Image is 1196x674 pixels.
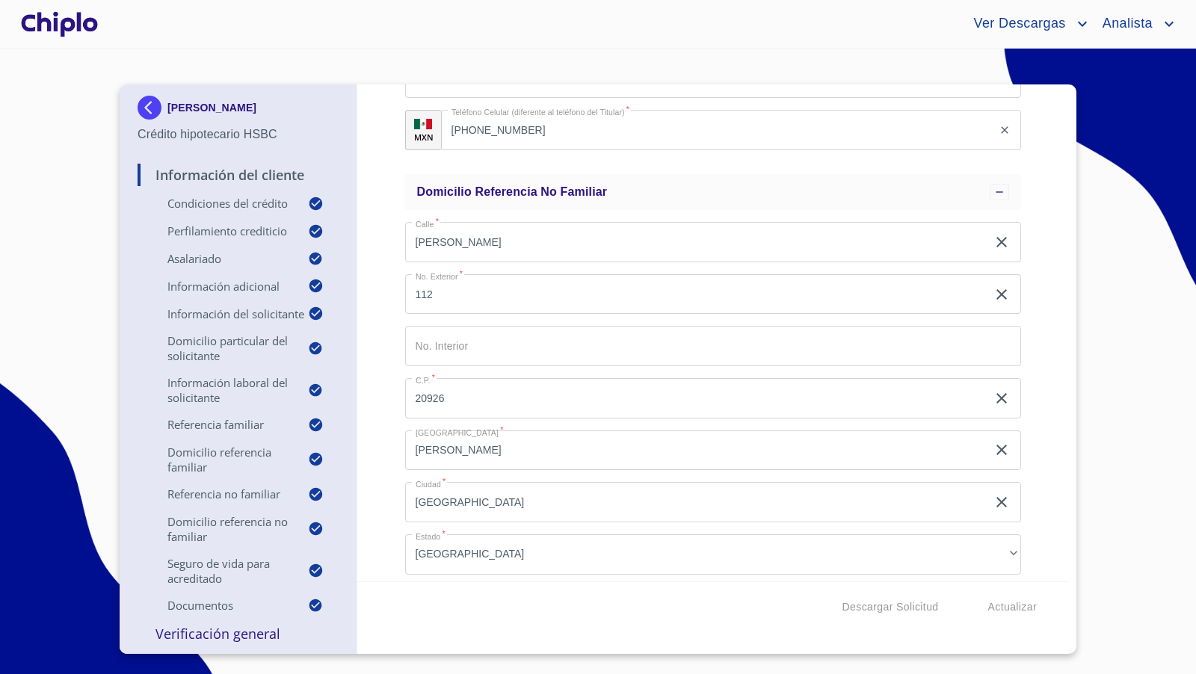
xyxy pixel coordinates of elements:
p: Crédito hipotecario HSBC [138,126,339,143]
p: Condiciones del Crédito [138,196,308,211]
p: Referencia No Familiar [138,486,308,501]
p: Información del Cliente [138,166,339,184]
button: clear input [993,441,1011,459]
p: Referencia Familiar [138,417,308,432]
button: Actualizar [982,593,1043,621]
p: Información del Solicitante [138,306,308,321]
p: Perfilamiento crediticio [138,223,308,238]
p: Información adicional [138,279,308,294]
p: MXN [414,132,434,143]
button: Descargar Solicitud [836,593,945,621]
p: Domicilio Referencia No Familiar [138,514,308,544]
button: clear input [993,493,1011,511]
span: Descargar Solicitud [842,598,939,616]
span: Domicilio Referencia No Familiar [417,185,608,198]
button: clear input [999,124,1011,136]
p: Seguro de Vida para Acreditado [138,556,308,586]
span: Actualizar [988,598,1037,616]
div: [GEOGRAPHIC_DATA] [405,534,1022,575]
p: Asalariado [138,251,308,266]
img: Docupass spot blue [138,96,167,120]
button: clear input [993,233,1011,251]
p: Domicilio Referencia Familiar [138,445,308,474]
div: [PERSON_NAME] [138,96,339,126]
p: Verificación General [138,625,339,643]
button: clear input [993,285,1011,303]
span: Ver Descargas [962,12,1073,36]
p: Información Laboral del Solicitante [138,375,308,405]
button: clear input [993,389,1011,407]
span: Analista [1091,12,1160,36]
div: Domicilio Referencia No Familiar [405,174,1022,210]
p: Domicilio Particular del Solicitante [138,333,308,363]
button: account of current user [1091,12,1178,36]
button: account of current user [962,12,1091,36]
p: Documentos [138,598,308,613]
img: R93DlvwvvjP9fbrDwZeCRYBHk45OWMq+AAOlFVsxT89f82nwPLnD58IP7+ANJEaWYhP0Tx8kkA0WlQMPQsAAgwAOmBj20AXj6... [414,119,432,129]
p: [PERSON_NAME] [167,102,256,114]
